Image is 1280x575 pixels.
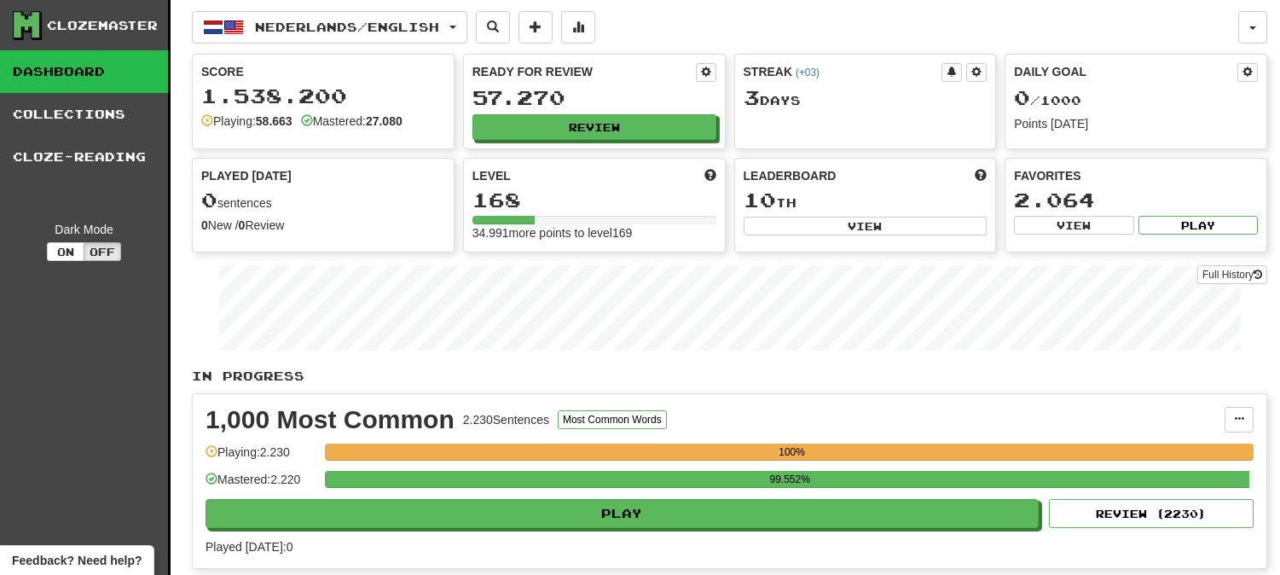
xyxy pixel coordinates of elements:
strong: 58.663 [256,114,292,128]
div: 1,000 Most Common [206,407,455,433]
div: Ready for Review [472,63,696,80]
span: Score more points to level up [704,167,716,184]
strong: 0 [201,218,208,232]
div: 1.538.200 [201,85,445,107]
span: Played [DATE]: 0 [206,540,292,554]
button: Play [1138,216,1258,235]
span: 0 [201,188,217,212]
button: Search sentences [476,11,510,44]
span: 0 [1014,85,1030,109]
div: Day s [744,87,988,109]
a: (+03) [796,67,820,78]
button: On [47,242,84,261]
div: 2.064 [1014,189,1258,211]
button: Review [472,114,716,140]
button: Most Common Words [558,410,667,429]
div: Clozemaster [47,17,158,34]
div: Playing: 2.230 [206,444,316,472]
button: Review (2230) [1049,499,1254,528]
button: View [1014,216,1133,235]
div: 99.552% [330,471,1249,488]
div: Playing: [201,113,292,130]
div: Mastered: [301,113,403,130]
span: 10 [744,188,776,212]
button: Play [206,499,1039,528]
strong: 0 [239,218,246,232]
div: 57.270 [472,87,716,108]
div: Favorites [1014,167,1258,184]
button: More stats [561,11,595,44]
span: Level [472,167,511,184]
div: Dark Mode [13,221,155,238]
div: Points [DATE] [1014,115,1258,132]
button: Off [84,242,121,261]
div: th [744,189,988,212]
a: Full History [1197,265,1267,284]
button: Add sentence to collection [518,11,553,44]
span: This week in points, UTC [975,167,987,184]
div: 34.991 more points to level 169 [472,224,716,241]
div: 100% [330,444,1254,461]
div: sentences [201,189,445,212]
div: New / Review [201,217,445,234]
div: 168 [472,189,716,211]
div: Streak [744,63,942,80]
span: / 1000 [1014,93,1081,107]
p: In Progress [192,368,1267,385]
strong: 27.080 [366,114,403,128]
span: 3 [744,85,760,109]
div: Daily Goal [1014,63,1237,82]
div: 2.230 Sentences [463,411,549,428]
button: Nederlands/English [192,11,467,44]
span: Open feedback widget [12,552,142,569]
div: Mastered: 2.220 [206,471,316,499]
div: Score [201,63,445,80]
span: Played [DATE] [201,167,292,184]
button: View [744,217,988,235]
span: Nederlands / English [255,20,439,34]
span: Leaderboard [744,167,837,184]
